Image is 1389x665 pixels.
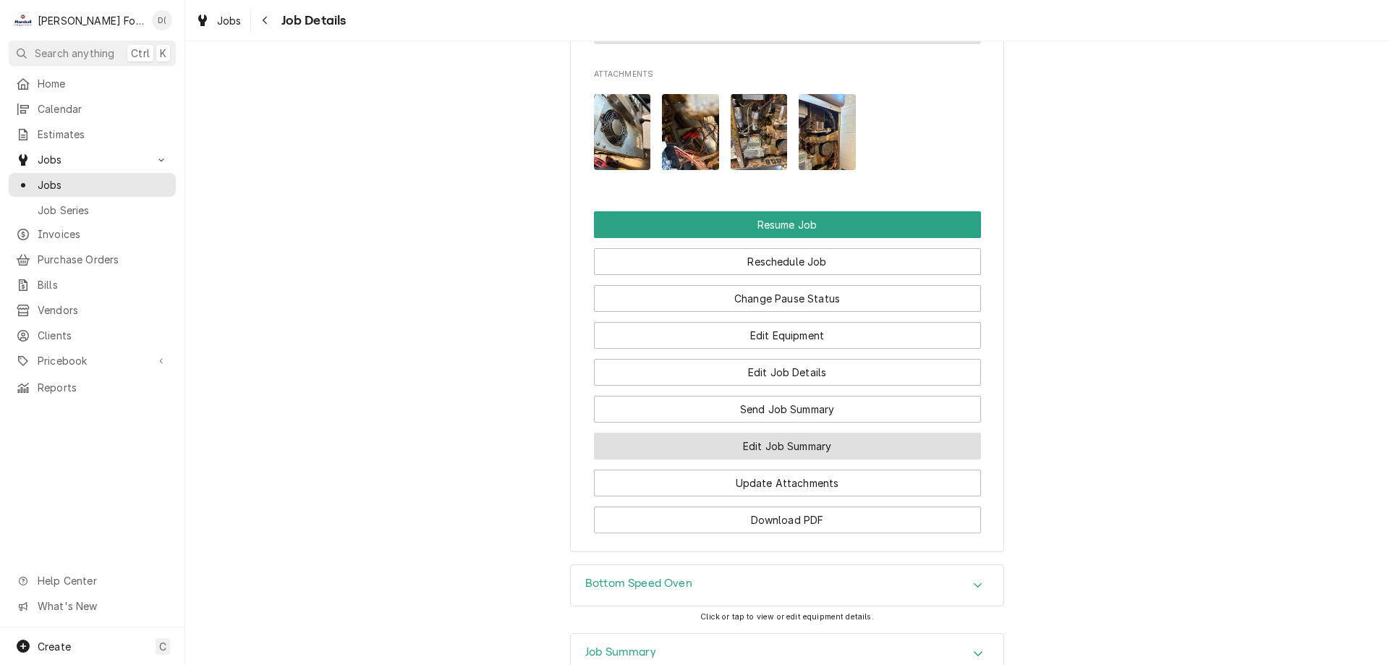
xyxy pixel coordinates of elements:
[13,10,33,30] div: Marshall Food Equipment Service's Avatar
[594,211,981,238] div: Button Group Row
[9,569,176,593] a: Go to Help Center
[38,76,169,91] span: Home
[159,639,166,654] span: C
[38,302,169,318] span: Vendors
[594,507,981,533] button: Download PDF
[594,211,981,238] button: Resume Job
[585,645,656,659] h3: Job Summary
[594,94,651,170] img: mAM0y14PS3iVuEgft0hw
[594,312,981,349] div: Button Group Row
[662,94,719,170] img: 2nYzVHS1QgW9V2v9PdBt
[731,94,788,170] img: PYm357ttRQiuxa5oMuM1
[9,594,176,618] a: Go to What's New
[13,10,33,30] div: M
[38,101,169,117] span: Calendar
[38,13,144,28] div: [PERSON_NAME] Food Equipment Service
[594,396,981,423] button: Send Job Summary
[571,565,1003,606] button: Accordion Details Expand Trigger
[131,46,150,61] span: Ctrl
[9,323,176,347] a: Clients
[38,573,167,588] span: Help Center
[594,238,981,275] div: Button Group Row
[9,376,176,399] a: Reports
[38,640,71,653] span: Create
[594,82,981,182] span: Attachments
[594,69,981,182] div: Attachments
[9,273,176,297] a: Bills
[594,248,981,275] button: Reschedule Job
[594,433,981,459] button: Edit Job Summary
[9,41,176,66] button: Search anythingCtrlK
[9,298,176,322] a: Vendors
[799,94,856,170] img: SpfnQPncR0eT4HTkIMrU
[9,173,176,197] a: Jobs
[594,386,981,423] div: Button Group Row
[190,9,247,33] a: Jobs
[9,247,176,271] a: Purchase Orders
[594,275,981,312] div: Button Group Row
[217,13,242,28] span: Jobs
[594,69,981,80] span: Attachments
[38,127,169,142] span: Estimates
[277,11,347,30] span: Job Details
[38,226,169,242] span: Invoices
[594,496,981,533] div: Button Group Row
[594,459,981,496] div: Button Group Row
[571,565,1003,606] div: Accordion Header
[9,222,176,246] a: Invoices
[594,359,981,386] button: Edit Job Details
[594,423,981,459] div: Button Group Row
[594,322,981,349] button: Edit Equipment
[160,46,166,61] span: K
[38,252,169,267] span: Purchase Orders
[9,148,176,171] a: Go to Jobs
[9,97,176,121] a: Calendar
[9,72,176,96] a: Home
[38,203,169,218] span: Job Series
[38,277,169,292] span: Bills
[152,10,172,30] div: D(
[594,349,981,386] div: Button Group Row
[585,577,692,590] h3: Bottom Speed Oven
[700,612,874,622] span: Click or tap to view or edit equipment details.
[254,9,277,32] button: Navigate back
[38,380,169,395] span: Reports
[570,564,1004,606] div: Bottom Speed Oven
[594,285,981,312] button: Change Pause Status
[594,211,981,533] div: Button Group
[38,598,167,614] span: What's New
[152,10,172,30] div: Derek Testa (81)'s Avatar
[9,198,176,222] a: Job Series
[35,46,114,61] span: Search anything
[594,470,981,496] button: Update Attachments
[38,353,147,368] span: Pricebook
[38,152,147,167] span: Jobs
[38,177,169,192] span: Jobs
[9,122,176,146] a: Estimates
[9,349,176,373] a: Go to Pricebook
[38,328,169,343] span: Clients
